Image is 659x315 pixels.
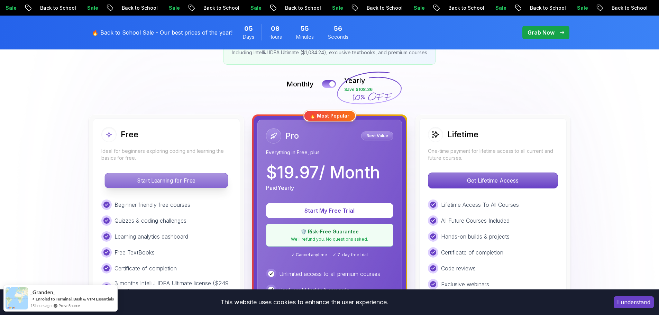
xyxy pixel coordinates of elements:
[338,4,385,11] p: Back to School
[428,148,558,161] p: One-time payment for lifetime access to all current and future courses.
[104,173,228,188] button: Start Learning for Free
[222,4,244,11] p: Sale
[101,148,231,161] p: Ideal for beginners exploring coding and learning the basics for free.
[467,4,489,11] p: Sale
[333,252,368,258] span: ✓ 7-day free trial
[11,4,58,11] p: Back to School
[614,296,654,308] button: Accept cookies
[441,264,476,272] p: Code reviews
[441,232,510,241] p: Hands-on builds & projects
[93,4,140,11] p: Back to School
[5,295,603,310] div: This website uses cookies to enhance the user experience.
[232,49,427,56] p: Including IntelliJ IDEA Ultimate ($1,034.24), exclusive textbooks, and premium courses
[266,149,393,156] p: Everything in Free, plus
[428,173,558,188] p: Get Lifetime Access
[266,164,380,181] p: $ 19.97 / Month
[266,203,393,218] button: Start My Free Trial
[271,228,389,235] p: 🛡️ Risk-Free Guarantee
[296,34,314,40] span: Minutes
[362,132,392,139] p: Best Value
[36,296,114,302] a: Enroled to Terminal, Bash & VIM Essentials
[256,4,303,11] p: Back to School
[286,79,314,89] p: Monthly
[441,280,489,288] p: Exclusive webinars
[279,286,349,294] p: Real-world builds & projects
[285,130,299,141] h2: Pro
[501,4,548,11] p: Back to School
[243,34,254,40] span: Days
[441,216,510,225] p: All Future Courses Included
[630,4,652,11] p: Sale
[30,289,55,295] span: _Granden_
[441,201,519,209] p: Lifetime Access To All Courses
[271,237,389,242] p: We'll refund you. No questions asked.
[328,34,348,40] span: Seconds
[447,129,478,140] h2: Lifetime
[30,296,35,302] span: ->
[548,4,570,11] p: Sale
[428,173,558,188] button: Get Lifetime Access
[58,4,81,11] p: Sale
[385,4,407,11] p: Sale
[583,4,630,11] p: Back to School
[6,287,28,309] img: provesource social proof notification image
[101,177,231,184] a: Start Learning for Free
[291,252,327,258] span: ✓ Cancel anytime
[334,24,342,34] span: 56 Seconds
[140,4,162,11] p: Sale
[244,24,253,34] span: 5 Days
[279,270,380,278] p: Unlimited access to all premium courses
[115,232,188,241] p: Learning analytics dashboard
[30,303,52,308] span: 15 hours ago
[175,4,222,11] p: Back to School
[428,177,558,184] a: Get Lifetime Access
[441,248,503,257] p: Certificate of completion
[92,28,232,37] p: 🔥 Back to School Sale - Our best prices of the year!
[115,216,186,225] p: Quizzes & coding challenges
[271,24,280,34] span: 8 Hours
[115,248,155,257] p: Free TextBooks
[528,28,555,37] p: Grab Now
[115,279,231,296] p: 3 months IntelliJ IDEA Ultimate license ($249 value)
[268,34,282,40] span: Hours
[420,4,467,11] p: Back to School
[274,206,385,215] p: Start My Free Trial
[301,24,309,34] span: 55 Minutes
[266,184,294,192] p: Paid Yearly
[58,303,80,308] a: ProveSource
[115,264,177,272] p: Certificate of completion
[115,201,190,209] p: Beginner friendly free courses
[303,4,326,11] p: Sale
[266,207,393,214] a: Start My Free Trial
[121,129,138,140] h2: Free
